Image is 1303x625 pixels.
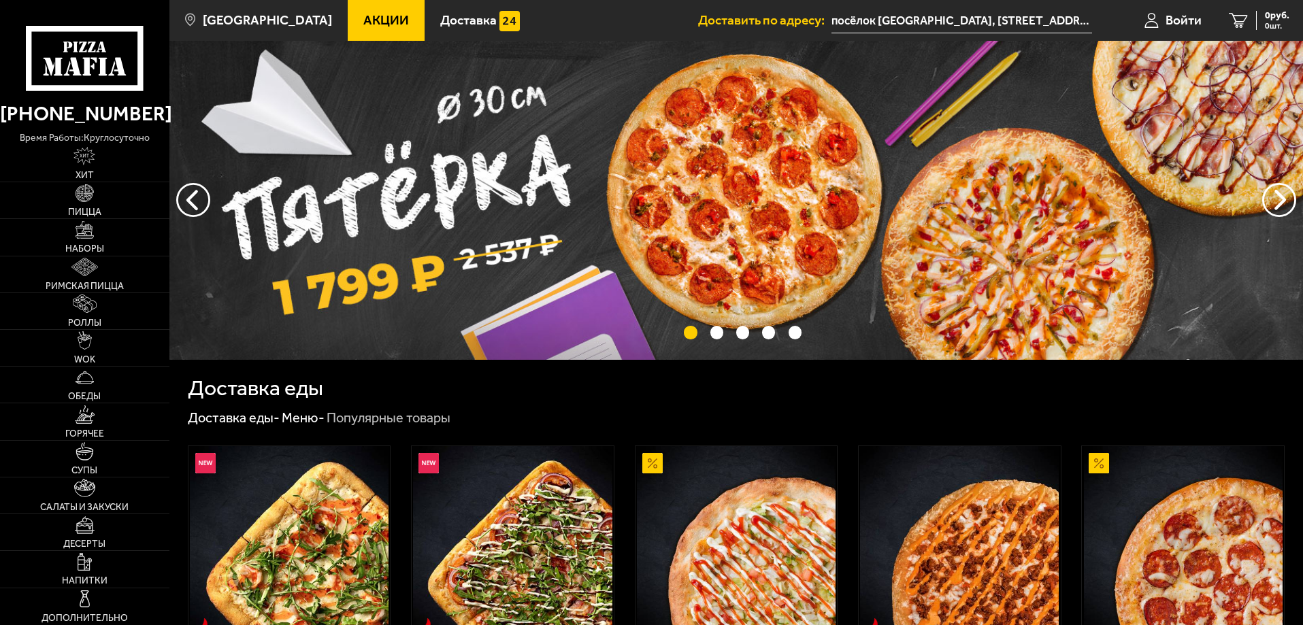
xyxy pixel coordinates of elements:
[789,326,802,339] button: точки переключения
[440,14,497,27] span: Доставка
[327,409,450,427] div: Популярные товары
[363,14,409,27] span: Акции
[1166,14,1202,27] span: Войти
[74,355,95,365] span: WOK
[1265,11,1289,20] span: 0 руб.
[831,8,1092,33] span: посёлок Парголово, улица Фёдора Абрамова, 8
[203,14,332,27] span: [GEOGRAPHIC_DATA]
[40,503,129,512] span: Салаты и закуски
[710,326,723,339] button: точки переключения
[831,8,1092,33] input: Ваш адрес доставки
[1265,22,1289,30] span: 0 шт.
[176,183,210,217] button: следующий
[195,453,216,473] img: Новинка
[418,453,439,473] img: Новинка
[1089,453,1109,473] img: Акционный
[684,326,697,339] button: точки переключения
[76,171,94,180] span: Хит
[736,326,749,339] button: точки переключения
[698,14,831,27] span: Доставить по адресу:
[71,466,97,475] span: Супы
[46,282,124,291] span: Римская пицца
[62,576,108,586] span: Напитки
[68,392,101,401] span: Обеды
[762,326,775,339] button: точки переключения
[499,11,520,31] img: 15daf4d41897b9f0e9f617042186c801.svg
[68,207,101,217] span: Пицца
[65,429,104,439] span: Горячее
[1262,183,1296,217] button: предыдущий
[282,409,325,426] a: Меню-
[42,613,128,623] span: Дополнительно
[188,377,323,399] h1: Доставка еды
[63,539,105,549] span: Десерты
[65,244,104,254] span: Наборы
[642,453,663,473] img: Акционный
[68,318,101,328] span: Роллы
[188,409,280,426] a: Доставка еды-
